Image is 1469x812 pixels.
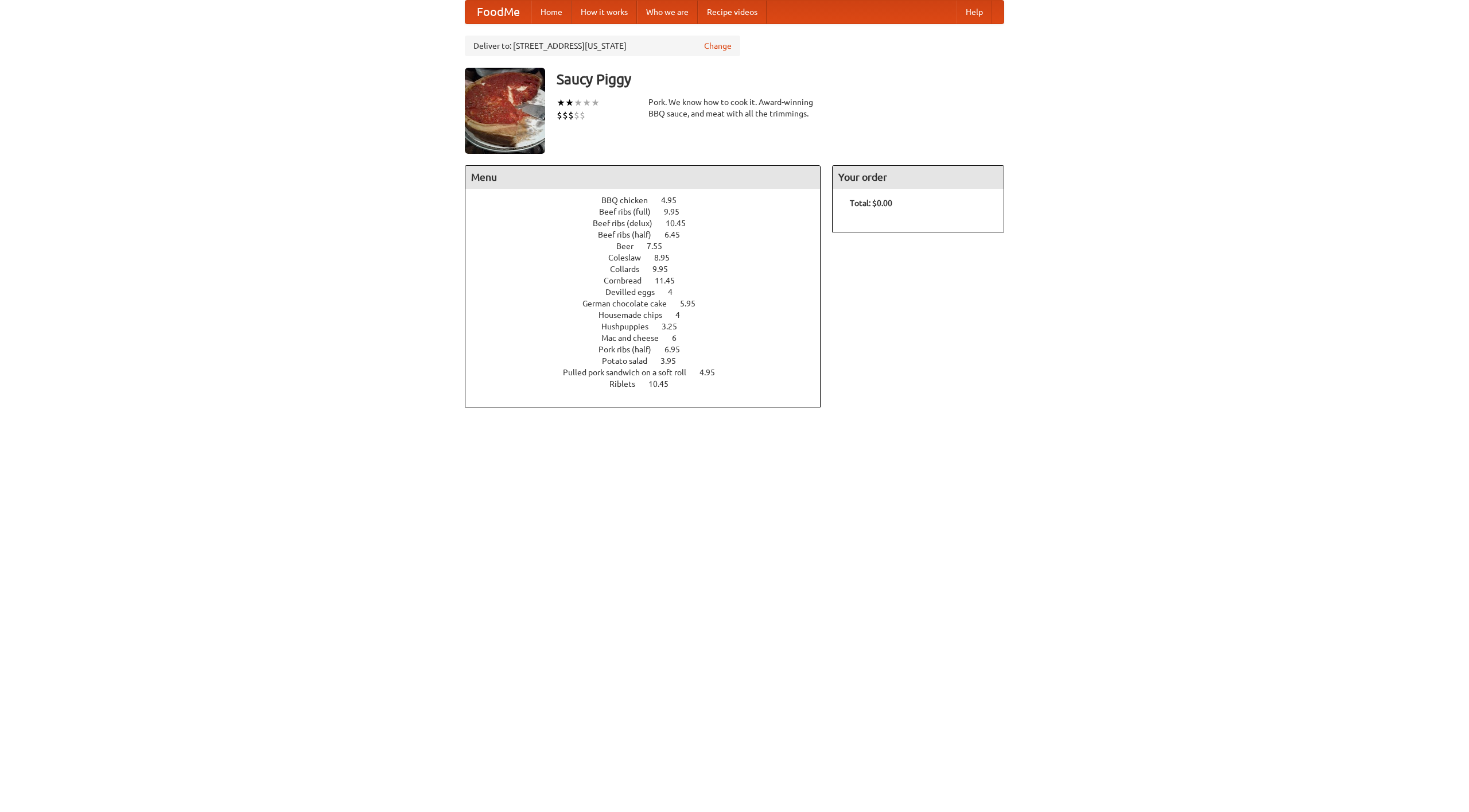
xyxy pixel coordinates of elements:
h4: Your order [833,166,1004,189]
a: Potato salad 3.95 [602,356,697,366]
a: Mac and cheese 6 [601,333,698,343]
span: 10.45 [666,219,697,228]
li: $ [568,109,574,122]
span: German chocolate cake [582,299,678,308]
a: Pulled pork sandwich on a soft roll 4.95 [563,368,736,377]
a: Recipe videos [698,1,767,24]
a: Beef ribs (half) 6.45 [598,230,701,239]
li: $ [580,109,585,122]
a: Who we are [637,1,698,24]
span: BBQ chicken [601,196,659,205]
a: Change [704,40,732,52]
a: Housemade chips 4 [599,310,701,320]
span: Cornbread [604,276,653,285]
span: 4.95 [661,196,688,205]
li: ★ [582,96,591,109]
a: Beer 7.55 [616,242,683,251]
span: 7.55 [647,242,674,251]
span: 4 [668,287,684,297]
span: Potato salad [602,356,659,366]
h3: Saucy Piggy [557,68,1004,91]
span: 8.95 [654,253,681,262]
span: 9.95 [652,265,679,274]
a: Coleslaw 8.95 [608,253,691,262]
a: Riblets 10.45 [609,379,690,388]
li: ★ [591,96,600,109]
span: 5.95 [680,299,707,308]
a: Devilled eggs 4 [605,287,694,297]
a: Beef ribs (delux) 10.45 [593,219,707,228]
a: How it works [572,1,637,24]
span: 6.45 [664,230,691,239]
span: Beef ribs (delux) [593,219,664,228]
span: Pulled pork sandwich on a soft roll [563,368,698,377]
span: Hushpuppies [601,322,660,331]
img: angular.jpg [465,68,545,154]
span: Beef ribs (half) [598,230,663,239]
a: FoodMe [465,1,531,24]
a: BBQ chicken 4.95 [601,196,698,205]
div: Pork. We know how to cook it. Award-winning BBQ sauce, and meat with all the trimmings. [648,96,821,119]
span: Mac and cheese [601,333,670,343]
span: 9.95 [664,207,691,216]
div: Deliver to: [STREET_ADDRESS][US_STATE] [465,36,740,56]
span: 4 [675,310,691,320]
span: Coleslaw [608,253,652,262]
a: Hushpuppies 3.25 [601,322,698,331]
span: 11.45 [655,276,686,285]
li: $ [574,109,580,122]
span: 3.95 [660,356,687,366]
a: German chocolate cake 5.95 [582,299,717,308]
li: ★ [574,96,582,109]
a: Pork ribs (half) 6.95 [599,345,701,354]
span: Pork ribs (half) [599,345,663,354]
a: Collards 9.95 [610,265,689,274]
a: Help [957,1,992,24]
span: Collards [610,265,651,274]
li: $ [562,109,568,122]
span: Riblets [609,379,647,388]
li: ★ [565,96,574,109]
span: 3.25 [662,322,689,331]
span: Beef ribs (full) [599,207,662,216]
span: 6.95 [664,345,691,354]
li: $ [557,109,562,122]
span: Devilled eggs [605,287,666,297]
a: Home [531,1,572,24]
span: Beer [616,242,645,251]
span: 10.45 [648,379,680,388]
a: Cornbread 11.45 [604,276,696,285]
h4: Menu [465,166,820,189]
span: Housemade chips [599,310,674,320]
a: Beef ribs (full) 9.95 [599,207,701,216]
span: 6 [672,333,688,343]
b: Total: $0.00 [850,199,892,208]
span: 4.95 [699,368,726,377]
li: ★ [557,96,565,109]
